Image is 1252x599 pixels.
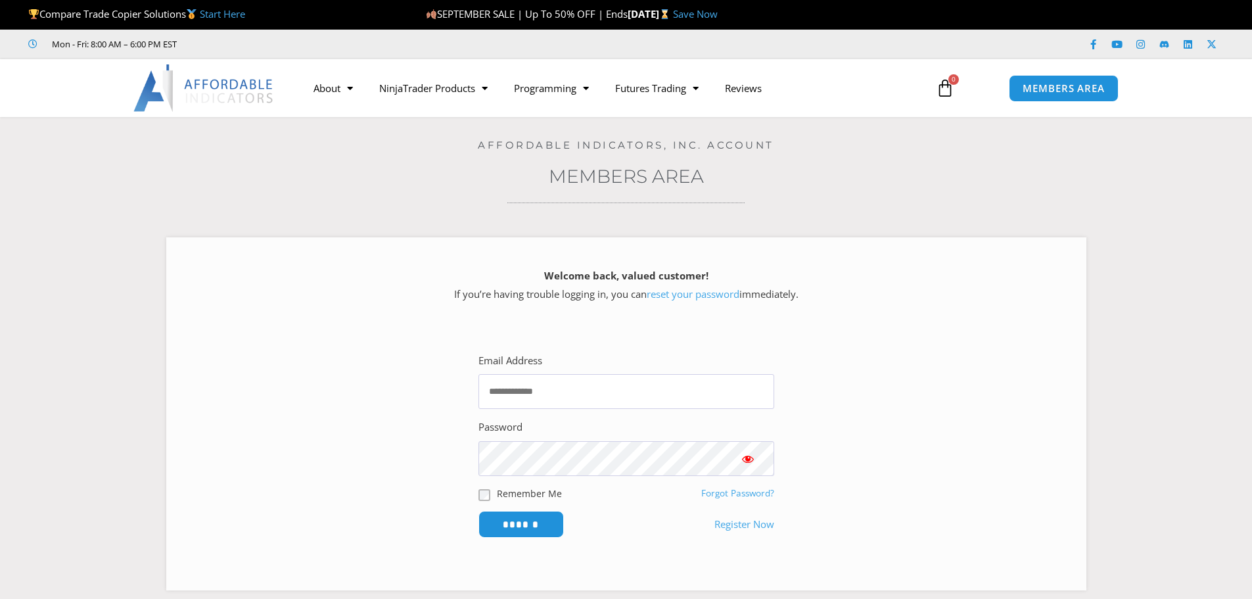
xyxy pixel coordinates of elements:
span: 0 [948,74,959,85]
a: Register Now [714,515,774,534]
a: Futures Trading [602,73,712,103]
p: If you’re having trouble logging in, you can immediately. [189,267,1063,304]
a: NinjaTrader Products [366,73,501,103]
span: Mon - Fri: 8:00 AM – 6:00 PM EST [49,36,177,52]
span: Compare Trade Copier Solutions [28,7,245,20]
a: Reviews [712,73,775,103]
a: Start Here [200,7,245,20]
a: Affordable Indicators, Inc. Account [478,139,774,151]
strong: Welcome back, valued customer! [544,269,708,282]
label: Password [478,418,522,437]
span: SEPTEMBER SALE | Up To 50% OFF | Ends [426,7,628,20]
nav: Menu [300,73,921,103]
img: 🥇 [187,9,197,19]
a: Forgot Password? [701,487,774,499]
img: 🍂 [427,9,436,19]
label: Remember Me [497,487,562,500]
a: Members Area [549,165,704,187]
img: ⌛ [660,9,670,19]
a: Save Now [673,7,718,20]
img: LogoAI | Affordable Indicators – NinjaTrader [133,64,275,112]
a: 0 [916,69,974,107]
button: Show password [722,441,774,476]
label: Email Address [478,352,542,370]
img: 🏆 [29,9,39,19]
span: MEMBERS AREA [1023,84,1105,93]
iframe: Customer reviews powered by Trustpilot [195,37,392,51]
a: MEMBERS AREA [1009,75,1119,102]
a: Programming [501,73,602,103]
a: reset your password [647,287,739,300]
a: About [300,73,366,103]
strong: [DATE] [628,7,673,20]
